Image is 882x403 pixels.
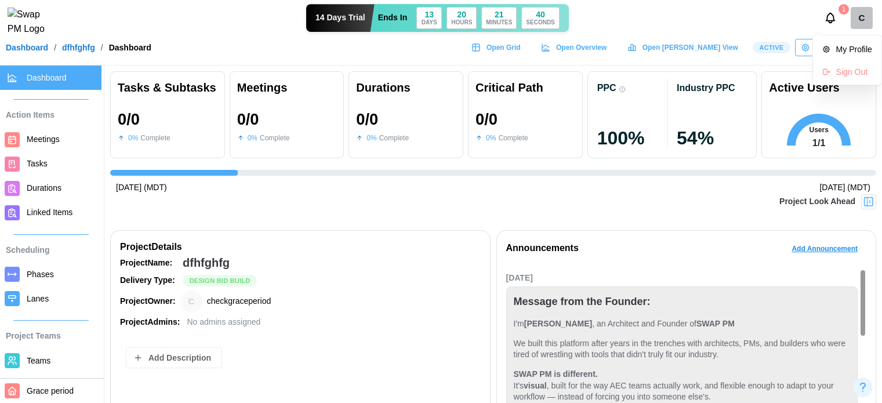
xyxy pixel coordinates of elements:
[120,296,176,306] strong: Project Owner:
[116,181,167,194] div: [DATE] (MDT)
[556,39,607,56] span: Open Overview
[148,348,211,368] span: Add Description
[514,318,851,330] p: I'm , an Architect and Founder of
[792,241,858,257] span: Add Announcement
[812,35,882,86] div: checkgraceperiod
[237,79,337,97] div: Meetings
[677,129,747,147] div: 54 %
[27,270,54,279] span: Phases
[187,316,260,329] div: No admins assigned
[379,133,409,144] div: Complete
[120,257,178,270] div: Project Name:
[498,133,528,144] div: Complete
[495,10,504,19] div: 21
[759,42,783,53] span: Active
[524,381,547,390] strong: visual
[486,133,496,144] div: 0 %
[248,133,257,144] div: 0 %
[451,20,472,26] div: HOURS
[476,79,575,97] div: Critical Path
[821,8,840,28] button: Notifications
[62,43,95,52] a: dfhfghfg
[851,7,873,29] div: C
[506,241,579,256] div: Announcements
[8,8,55,37] img: Swap PM Logo
[118,111,140,128] div: 0 / 0
[190,275,251,286] span: Design Bid Build
[120,274,178,287] div: Delivery Type:
[597,129,667,147] div: 100 %
[506,272,858,285] div: [DATE]
[54,43,56,52] div: /
[306,4,375,32] div: 14 Days Trial
[378,12,408,24] div: Ends In
[836,43,872,56] div: My Profile
[27,159,48,168] span: Tasks
[524,319,592,328] strong: [PERSON_NAME]
[677,82,735,93] div: Industry PPC
[476,111,498,128] div: 0 / 0
[260,133,289,144] div: Complete
[424,10,434,19] div: 13
[536,10,545,19] div: 40
[836,67,872,77] div: Sign Out
[140,133,170,144] div: Complete
[422,20,437,26] div: DAYS
[118,79,217,97] div: Tasks & Subtasks
[643,39,738,56] span: Open [PERSON_NAME] View
[514,369,851,403] p: It's , built for the way AEC teams actually work, and flexible enough to adapt to your workflow —...
[27,73,67,82] span: Dashboard
[366,133,376,144] div: 0 %
[514,369,598,379] strong: SWAP PM is different.
[457,10,466,19] div: 20
[27,386,74,395] span: Grace period
[27,183,61,193] span: Durations
[487,39,521,56] span: Open Grid
[696,319,735,328] strong: SWAP PM
[183,254,230,272] div: dfhfghfg
[597,82,616,93] div: PPC
[356,111,378,128] div: 0 / 0
[120,317,180,326] strong: Project Admins:
[27,208,72,217] span: Linked Items
[819,181,870,194] div: [DATE] (MDT)
[128,133,138,144] div: 0 %
[863,196,874,208] img: Project Look Ahead Button
[6,43,48,52] a: Dashboard
[109,43,151,52] div: Dashboard
[207,295,271,308] div: checkgraceperiod
[27,356,50,365] span: Teams
[356,79,456,97] div: Durations
[526,20,554,26] div: SECONDS
[101,43,103,52] div: /
[839,4,849,14] div: 1
[27,135,60,144] span: Meetings
[514,338,851,361] p: We built this platform after years in the trenches with architects, PMs, and builders who were ti...
[779,195,855,208] div: Project Look Ahead
[120,240,481,255] div: Project Details
[180,291,202,313] div: checkgraceperiod
[486,20,512,26] div: MINUTES
[851,7,873,29] a: checkgraceperiod
[514,294,651,310] div: Message from the Founder:
[769,79,839,97] div: Active Users
[237,111,259,128] div: 0 / 0
[27,294,49,303] span: Lanes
